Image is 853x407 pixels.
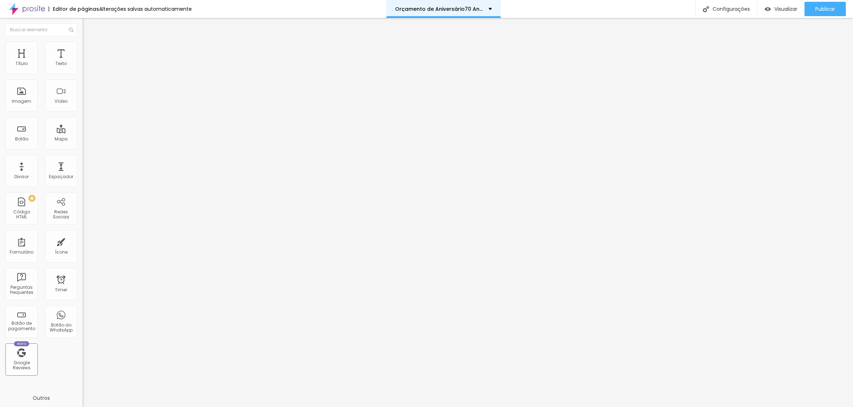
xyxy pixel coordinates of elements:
[805,2,846,16] button: Publicar
[55,287,67,292] div: Timer
[765,6,771,12] img: view-1.svg
[15,137,28,142] div: Botão
[47,323,75,333] div: Botão do WhatsApp
[55,250,68,255] div: Ícone
[83,18,853,407] iframe: Editor
[12,99,31,104] div: Imagem
[15,61,28,66] div: Título
[7,321,36,331] div: Botão de pagamento
[10,250,33,255] div: Formulário
[7,285,36,295] div: Perguntas frequentes
[55,99,68,104] div: Vídeo
[49,174,73,179] div: Espaçador
[14,341,29,346] div: Novo
[815,6,835,12] span: Publicar
[7,360,36,371] div: Google Reviews
[48,6,99,11] div: Editor de páginas
[5,23,77,36] input: Buscar elemento
[757,2,805,16] button: Visualizar
[55,137,68,142] div: Mapa
[55,61,67,66] div: Texto
[7,209,36,220] div: Código HTML
[774,6,797,12] span: Visualizar
[395,6,483,11] p: Orçamento de Aniversário70 Anos - 150 conv
[47,209,75,220] div: Redes Sociais
[99,6,192,11] div: Alterações salvas automaticamente
[14,174,29,179] div: Divisor
[703,6,709,12] img: Icone
[69,28,73,32] img: Icone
